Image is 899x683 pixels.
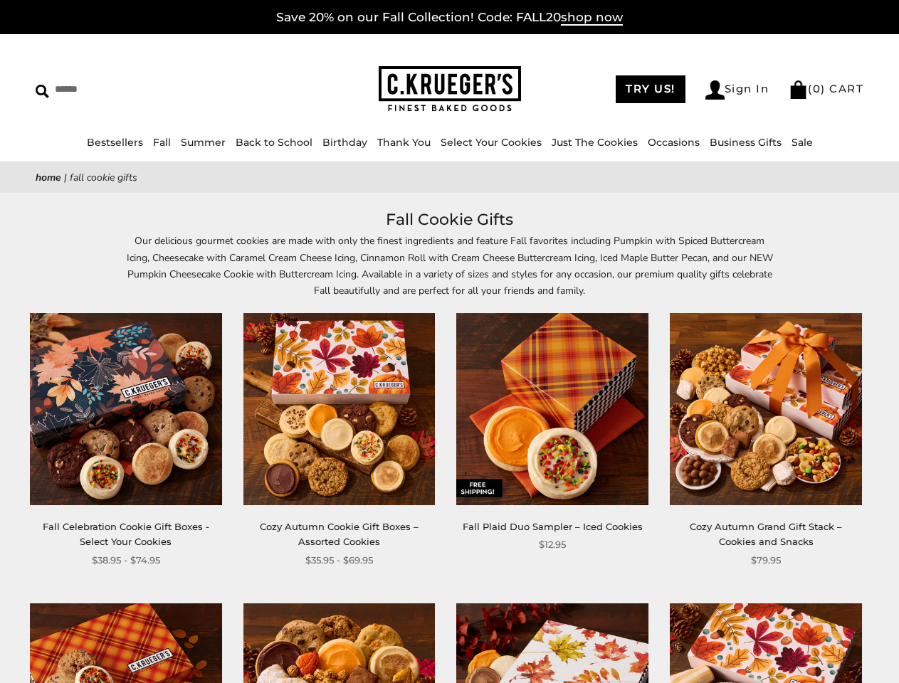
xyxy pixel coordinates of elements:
a: Bestsellers [87,136,143,149]
a: Cozy Autumn Cookie Gift Boxes – Assorted Cookies [260,521,419,547]
a: Back to School [236,136,312,149]
a: Fall [153,136,171,149]
input: Search [36,78,225,100]
span: $79.95 [751,553,781,568]
img: C.KRUEGER'S [379,66,521,112]
a: Birthday [322,136,367,149]
span: $38.95 - $74.95 [92,553,160,568]
a: Occasions [648,136,700,149]
img: Bag [789,80,808,99]
a: Fall Plaid Duo Sampler – Iced Cookies [463,521,643,532]
a: Select Your Cookies [441,136,542,149]
a: Just The Cookies [552,136,638,149]
span: | [64,171,67,184]
a: Save 20% on our Fall Collection! Code: FALL20shop now [276,10,623,26]
span: Fall Cookie Gifts [70,171,137,184]
a: Thank You [377,136,431,149]
a: Cozy Autumn Grand Gift Stack – Cookies and Snacks [690,521,842,547]
a: Home [36,171,61,184]
a: Summer [181,136,226,149]
img: Fall Plaid Duo Sampler – Iced Cookies [456,313,648,505]
a: Sale [792,136,813,149]
img: Account [705,80,725,100]
a: Business Gifts [710,136,782,149]
a: Sign In [705,80,769,100]
img: Cozy Autumn Cookie Gift Boxes – Assorted Cookies [243,313,436,505]
span: $35.95 - $69.95 [305,553,373,568]
img: Fall Celebration Cookie Gift Boxes - Select Your Cookies [30,313,222,505]
h1: Fall Cookie Gifts [57,207,842,233]
a: (0) CART [789,82,863,95]
a: Fall Celebration Cookie Gift Boxes - Select Your Cookies [43,521,209,547]
a: TRY US! [616,75,685,103]
img: Search [36,85,49,98]
span: shop now [561,10,623,26]
span: $12.95 [539,537,566,552]
nav: breadcrumbs [36,169,863,186]
span: Our delicious gourmet cookies are made with only the finest ingredients and feature Fall favorite... [127,234,773,297]
span: 0 [813,82,821,95]
img: Cozy Autumn Grand Gift Stack – Cookies and Snacks [670,313,862,505]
